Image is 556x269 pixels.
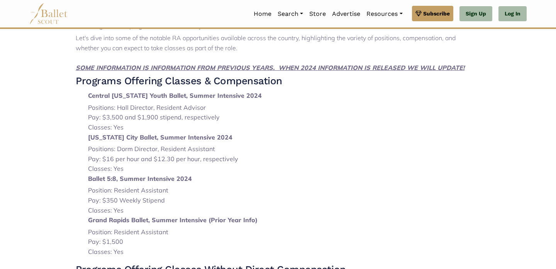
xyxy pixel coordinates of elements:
[88,154,480,164] li: Pay: $16 per hour and $12.30 per hour, respectively
[88,175,192,182] strong: Ballet 5:8, Summer Intensive 2024
[88,196,480,206] li: Pay: $350 Weekly Stipend
[423,9,450,18] span: Subscribe
[88,123,480,133] li: Classes: Yes
[88,206,480,216] li: Classes: Yes
[415,9,422,18] img: gem.svg
[88,216,258,224] strong: Grand Rapids Ballet, Summer Intensive (Prior Year Info)
[363,6,405,22] a: Resources
[88,164,480,174] li: Classes: Yes
[88,92,262,99] strong: Central [US_STATE] Youth Ballet, Summer Intensive 2024
[88,133,232,141] strong: [US_STATE] City Ballet, Summer Intensive 2024
[306,6,329,22] a: Store
[88,247,480,257] li: Classes: Yes
[76,64,464,72] strong: SOME INFORMATION IS INFORMATION FROM PREVIOUS YEARS. WHEN 2024 INFORMATION IS RELEASED WE WILL UP...
[88,186,480,196] li: Position: Resident Assistant
[76,75,480,88] h3: Programs Offering Classes & Compensation
[76,33,480,73] p: Let's dive into some of the notable RA opportunities available across the country, highlighting t...
[498,6,527,22] a: Log In
[329,6,363,22] a: Advertise
[88,227,480,237] li: Position: Resident Assistant
[88,144,480,154] li: Positions: Dorm Director, Resident Assistant
[88,112,480,123] li: Pay: $3,500 and $1,900 stipend, respectively
[88,237,480,247] li: Pay: $1,500
[275,6,306,22] a: Search
[459,6,492,22] a: Sign Up
[88,103,480,113] li: Positions: Hall Director, Resident Advisor
[412,6,453,21] a: Subscribe
[251,6,275,22] a: Home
